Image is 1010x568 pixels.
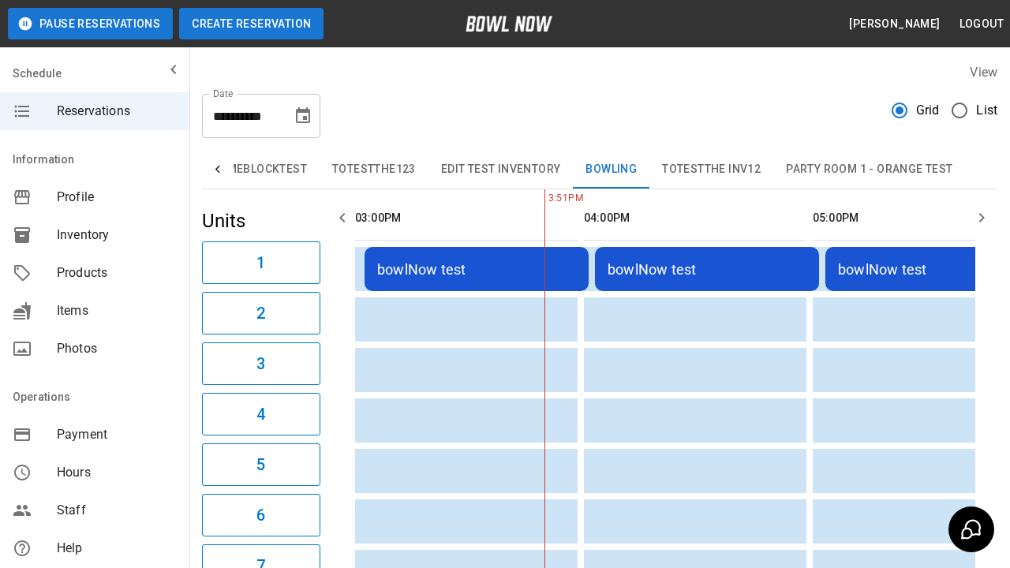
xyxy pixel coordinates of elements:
span: Profile [57,188,177,207]
span: Grid [916,101,940,120]
label: View [970,65,997,80]
h6: 4 [256,402,265,427]
span: Payment [57,425,177,444]
span: Reservations [57,102,177,121]
span: Staff [57,501,177,520]
button: 4 [202,393,320,435]
button: TimeBlockTest [204,151,320,189]
h6: 3 [256,351,265,376]
button: [PERSON_NAME] [843,9,946,39]
button: Logout [953,9,1010,39]
h6: 2 [256,301,265,326]
span: Inventory [57,226,177,245]
span: Photos [57,339,177,358]
button: TOTESTTHE123 [320,151,428,189]
h6: 5 [256,452,265,477]
div: bowlNow test [608,261,806,278]
button: 6 [202,494,320,536]
span: Help [57,539,177,558]
button: Party Room 1 - Orange test [773,151,965,189]
span: Products [57,263,177,282]
span: List [976,101,997,120]
button: 1 [202,241,320,284]
button: Pause Reservations [8,8,173,39]
button: TOTESTTHE INV12 [649,151,773,189]
button: 2 [202,292,320,334]
h5: Units [202,208,320,234]
button: 3 [202,342,320,385]
h6: 1 [256,250,265,275]
button: Edit Test Inventory [428,151,574,189]
span: Items [57,301,177,320]
button: Choose date, selected date is Sep 5, 2025 [287,100,319,132]
span: Hours [57,463,177,482]
img: logo [466,16,552,32]
button: 5 [202,443,320,486]
div: bowlNow test [377,261,576,278]
button: Create Reservation [179,8,324,39]
h6: 6 [256,503,265,528]
button: Bowling [573,151,649,189]
span: 3:51PM [544,191,548,207]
